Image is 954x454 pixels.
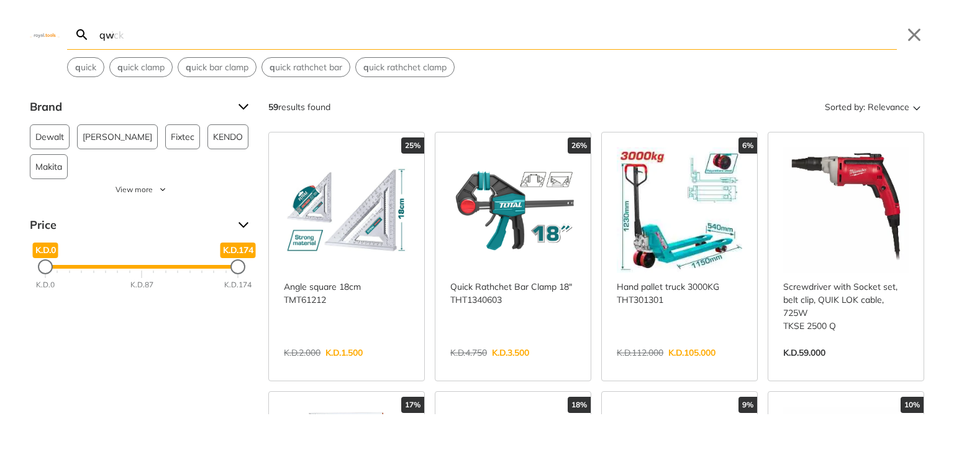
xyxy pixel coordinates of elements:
[904,25,924,45] button: Close
[35,125,64,149] span: Dewalt
[30,124,70,149] button: Dewalt
[75,27,89,42] svg: Search
[67,57,104,77] div: Suggestion: quick
[116,184,153,195] span: View more
[117,62,123,73] strong: q
[77,124,158,149] button: [PERSON_NAME]
[97,20,897,49] input: Search…
[363,62,369,73] strong: q
[36,279,55,290] div: K.D.0
[207,124,248,149] button: KENDO
[110,58,172,76] button: Select suggestion: quick clamp
[738,137,757,154] div: 6%
[224,279,252,290] div: K.D.174
[268,101,278,113] strong: 59
[401,137,424,154] div: 25%
[186,62,191,73] strong: q
[262,58,350,76] button: Select suggestion: quick rathchet bar
[130,279,153,290] div: K.D.87
[30,215,229,235] span: Price
[75,61,96,74] span: uick
[909,100,924,114] svg: Sort
[30,32,60,37] img: Close
[868,97,909,117] span: Relevance
[270,62,275,73] strong: q
[68,58,104,76] button: Select suggestion: quick
[109,57,173,77] div: Suggestion: quick clamp
[355,57,455,77] div: Suggestion: quick rathchet clamp
[268,97,330,117] div: results found
[270,61,342,74] span: uick rathchet bar
[83,125,152,149] span: [PERSON_NAME]
[178,57,257,77] div: Suggestion: quick bar clamp
[75,62,81,73] strong: q
[568,137,591,154] div: 26%
[901,397,924,413] div: 10%
[186,61,248,74] span: uick bar clamp
[35,155,62,178] span: Makita
[401,397,424,413] div: 17%
[822,97,924,117] button: Sorted by:Relevance Sort
[30,97,229,117] span: Brand
[738,397,757,413] div: 9%
[213,125,243,149] span: KENDO
[356,58,454,76] button: Select suggestion: quick rathchet clamp
[117,61,165,74] span: uick clamp
[178,58,256,76] button: Select suggestion: quick bar clamp
[38,259,53,274] div: Minimum Price
[30,154,68,179] button: Makita
[261,57,350,77] div: Suggestion: quick rathchet bar
[568,397,591,413] div: 18%
[171,125,194,149] span: Fixtec
[165,124,200,149] button: Fixtec
[30,184,253,195] button: View more
[230,259,245,274] div: Maximum Price
[363,61,447,74] span: uick rathchet clamp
